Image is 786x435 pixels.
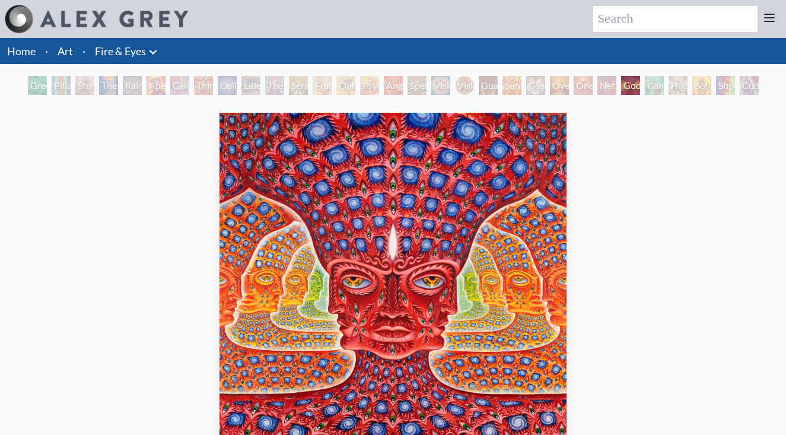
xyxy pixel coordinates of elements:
div: Psychomicrograph of a Fractal Paisley Cherub Feather Tip [360,76,379,95]
div: Liberation Through Seeing [241,76,260,95]
div: Cuddle [740,76,759,95]
div: Oversoul [550,76,569,95]
div: Spectral Lotus [408,76,427,95]
div: Ophanic Eyelash [336,76,355,95]
div: Vision [PERSON_NAME] [455,76,474,95]
div: Cosmic Elf [526,76,545,95]
div: Sunyata [502,76,521,95]
div: The Torch [99,76,118,95]
div: Shpongled [716,76,735,95]
input: Search [593,6,758,32]
div: Guardian of Infinite Vision [479,76,498,95]
div: Cannabis Sutra [170,76,189,95]
div: Third Eye Tears of Joy [194,76,213,95]
div: Angel Skin [384,76,403,95]
div: Fractal Eyes [313,76,332,95]
div: Sol Invictus [692,76,711,95]
div: Higher Vision [669,76,688,95]
li: · [40,38,53,64]
div: Seraphic Transport Docking on the Third Eye [289,76,308,95]
div: Pillar of Awareness [52,76,71,95]
div: Vision Crystal [431,76,450,95]
a: Art [58,43,73,59]
li: · [78,38,90,64]
div: One [574,76,593,95]
div: Net of Being [597,76,616,95]
div: Green Hand [28,76,47,95]
div: Godself [621,76,640,95]
a: Fire & Eyes [95,43,146,59]
div: The Seer [265,76,284,95]
div: Cannafist [645,76,664,95]
a: Home [7,45,36,58]
div: Study for the Great Turn [75,76,94,95]
div: Collective Vision [218,76,237,95]
div: Rainbow Eye Ripple [123,76,142,95]
div: Aperture [147,76,166,95]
